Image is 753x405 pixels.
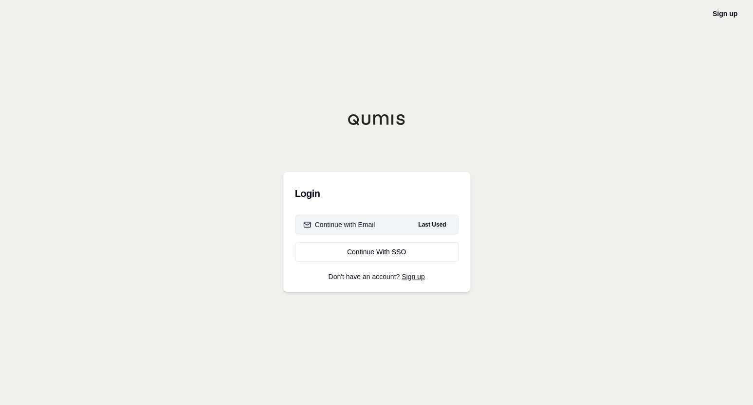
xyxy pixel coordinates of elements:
[414,219,450,230] span: Last Used
[295,215,459,234] button: Continue with EmailLast Used
[303,247,450,257] div: Continue With SSO
[402,273,424,281] a: Sign up
[295,273,459,280] p: Don't have an account?
[348,114,406,125] img: Qumis
[295,184,459,203] h3: Login
[713,10,737,18] a: Sign up
[303,220,375,229] div: Continue with Email
[295,242,459,262] a: Continue With SSO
